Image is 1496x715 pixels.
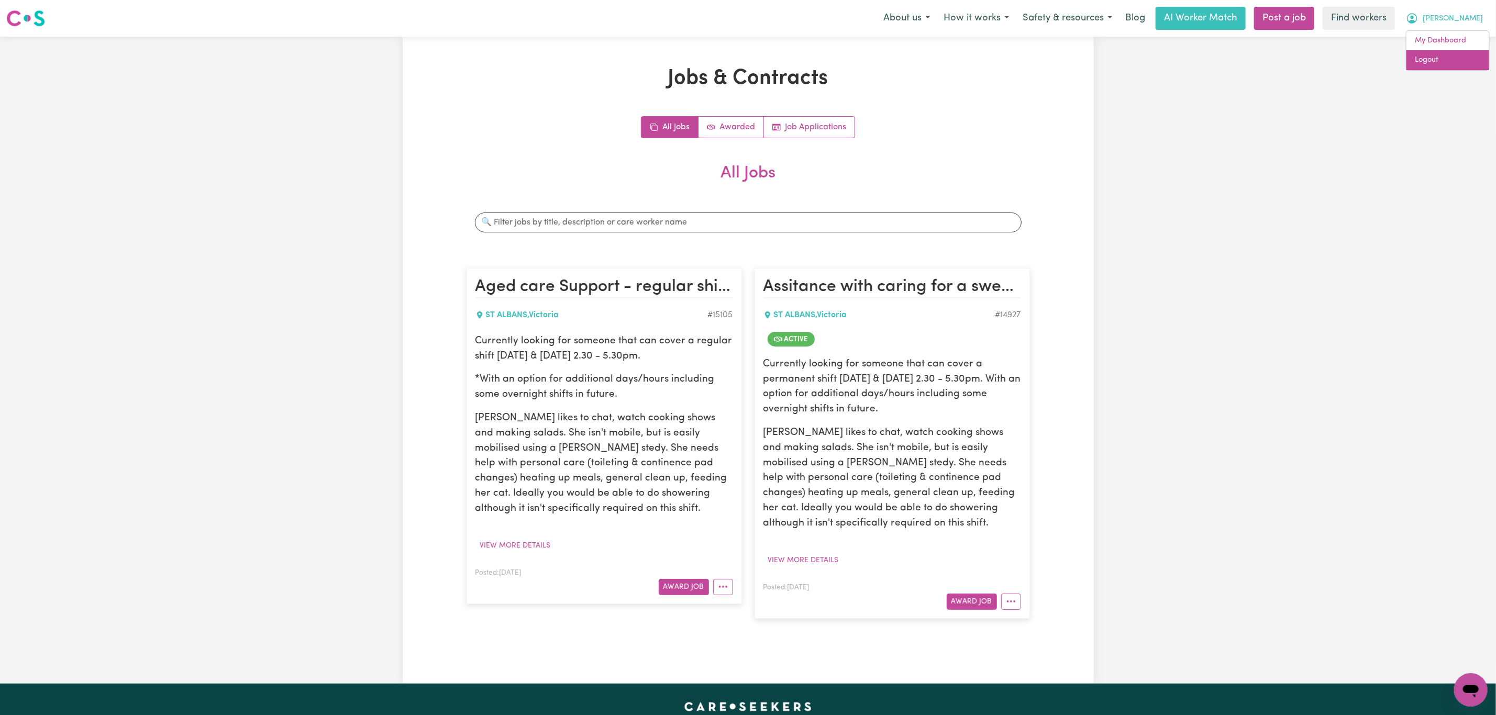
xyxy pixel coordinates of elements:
input: 🔍 Filter jobs by title, description or care worker name [475,213,1022,232]
h2: Aged care Support - regular shifts-Thur/Frid afternoons [475,277,733,298]
div: Job ID #14927 [995,309,1021,321]
p: Currently looking for someone that can cover a regular shift [DATE] & [DATE] 2.30 - 5.30pm. [475,334,733,364]
a: Logout [1406,50,1489,70]
button: View more details [763,552,844,568]
a: All jobs [641,117,699,138]
img: Careseekers logo [6,9,45,28]
a: Post a job [1254,7,1314,30]
span: Posted: [DATE] [763,584,810,591]
button: More options [1001,594,1021,610]
a: Find workers [1323,7,1395,30]
a: Blog [1119,7,1151,30]
iframe: Button to launch messaging window, conversation in progress [1454,673,1488,707]
button: View more details [475,538,556,554]
span: [PERSON_NAME] [1423,13,1483,25]
button: About us [877,7,937,29]
span: Posted: [DATE] [475,569,522,576]
h2: Assitance with caring for a sweet 93y/old. [763,277,1021,298]
a: AI Worker Match [1156,7,1246,30]
a: Careseekers logo [6,6,45,30]
h2: All Jobs [467,163,1030,200]
button: My Account [1399,7,1490,29]
button: Safety & resources [1016,7,1119,29]
div: ST ALBANS , Victoria [475,309,708,321]
p: Currently looking for someone that can cover a permanent shift [DATE] & [DATE] 2.30 - 5.30pm. Wit... [763,357,1021,417]
div: Job ID #15105 [708,309,733,321]
p: [PERSON_NAME] likes to chat, watch cooking shows and making salads. She isn't mobile, but is easi... [763,426,1021,531]
div: ST ALBANS , Victoria [763,309,995,321]
h1: Jobs & Contracts [467,66,1030,91]
p: *With an option for additional days/hours including some overnight shifts in future. [475,372,733,403]
a: My Dashboard [1406,31,1489,51]
a: Active jobs [699,117,764,138]
button: Award Job [659,579,709,595]
div: My Account [1406,30,1490,71]
button: More options [713,579,733,595]
button: Award Job [947,594,997,610]
span: Job is active [768,332,815,347]
p: [PERSON_NAME] likes to chat, watch cooking shows and making salads. She isn't mobile, but is easi... [475,411,733,517]
a: Job applications [764,117,855,138]
a: Careseekers home page [684,702,812,711]
button: How it works [937,7,1016,29]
